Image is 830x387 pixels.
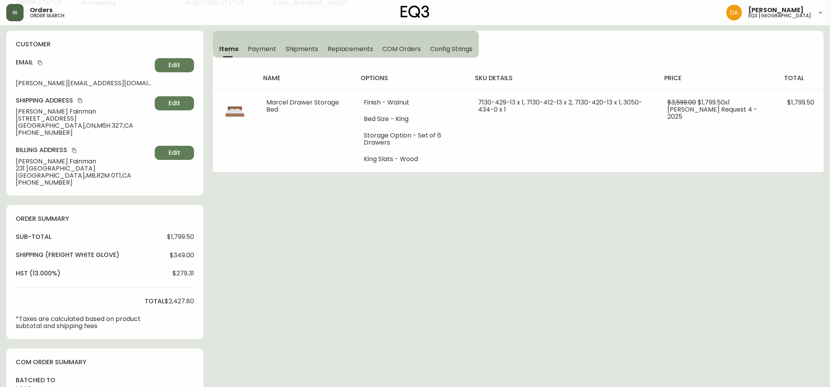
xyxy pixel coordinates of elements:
[383,45,421,53] span: COM Orders
[478,98,642,114] span: 7130-429-13 x 1, 7130-412-13 x 2, 7130-420-13 x 1, 3050-434-0 x 1
[328,45,373,53] span: Replacements
[16,129,152,136] span: [PHONE_NUMBER]
[30,13,64,18] h5: order search
[361,74,463,83] h4: options
[16,158,152,165] span: [PERSON_NAME] Fainman
[16,315,165,330] p: *Taxes are calculated based on product subtotal and shipping fees
[266,98,339,114] span: Marcel Drawer Storage Bed
[784,74,817,83] h4: total
[172,270,194,277] span: $279.31
[16,58,152,67] h4: Email
[76,97,84,105] button: copy
[16,179,152,186] span: [PHONE_NUMBER]
[16,269,60,278] h4: hst (13.000%)
[16,215,194,223] h4: order summary
[167,233,194,240] span: $1,799.50
[170,252,194,259] span: $349.00
[70,147,78,154] button: copy
[16,251,119,259] h4: Shipping ( Freight White Glove )
[787,98,814,107] span: $1,799.50
[155,96,194,110] button: Edit
[726,5,742,20] img: dd1a7e8db21a0ac8adbf82b84ca05374
[748,13,811,18] h5: eq3 [GEOGRAPHIC_DATA]
[16,40,194,49] h4: customer
[155,58,194,72] button: Edit
[16,233,51,241] h4: sub-total
[169,99,180,108] span: Edit
[364,156,460,163] li: King Slats - Wood
[401,6,430,18] img: logo
[36,59,44,67] button: copy
[667,105,757,121] span: [PERSON_NAME] Request 4 - 2025
[664,74,771,83] h4: price
[145,297,165,306] h4: total
[430,45,473,53] span: Config Strings
[16,108,152,115] span: [PERSON_NAME] Fainman
[16,165,152,172] span: 231 [GEOGRAPHIC_DATA]
[165,298,194,305] span: $2,427.80
[364,132,460,146] li: Storage Option - Set of 6 Drawers
[364,99,460,106] li: Finish - Walnut
[16,358,194,367] h4: com order summary
[16,146,152,154] h4: Billing Address
[248,45,276,53] span: Payment
[364,116,460,123] li: Bed Size - King
[263,74,348,83] h4: name
[475,74,652,83] h4: sku details
[169,149,180,157] span: Edit
[698,98,730,107] span: $1,799.50 x 1
[16,115,152,122] span: [STREET_ADDRESS]
[30,7,53,13] span: Orders
[667,98,696,107] span: $3,599.00
[16,172,152,179] span: [GEOGRAPHIC_DATA] , MB , R2M 0T1 , CA
[222,99,247,124] img: 7130-429-13-400-1-cljgoqjex01t40170p9g7rweq.jpg
[16,96,152,105] h4: Shipping Address
[748,7,804,13] span: [PERSON_NAME]
[155,146,194,160] button: Edit
[16,80,152,87] span: [PERSON_NAME][EMAIL_ADDRESS][DOMAIN_NAME]
[286,45,319,53] span: Shipments
[169,61,180,70] span: Edit
[219,45,238,53] span: Items
[16,122,152,129] span: [GEOGRAPHIC_DATA] , ON , M6H 3Z7 , CA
